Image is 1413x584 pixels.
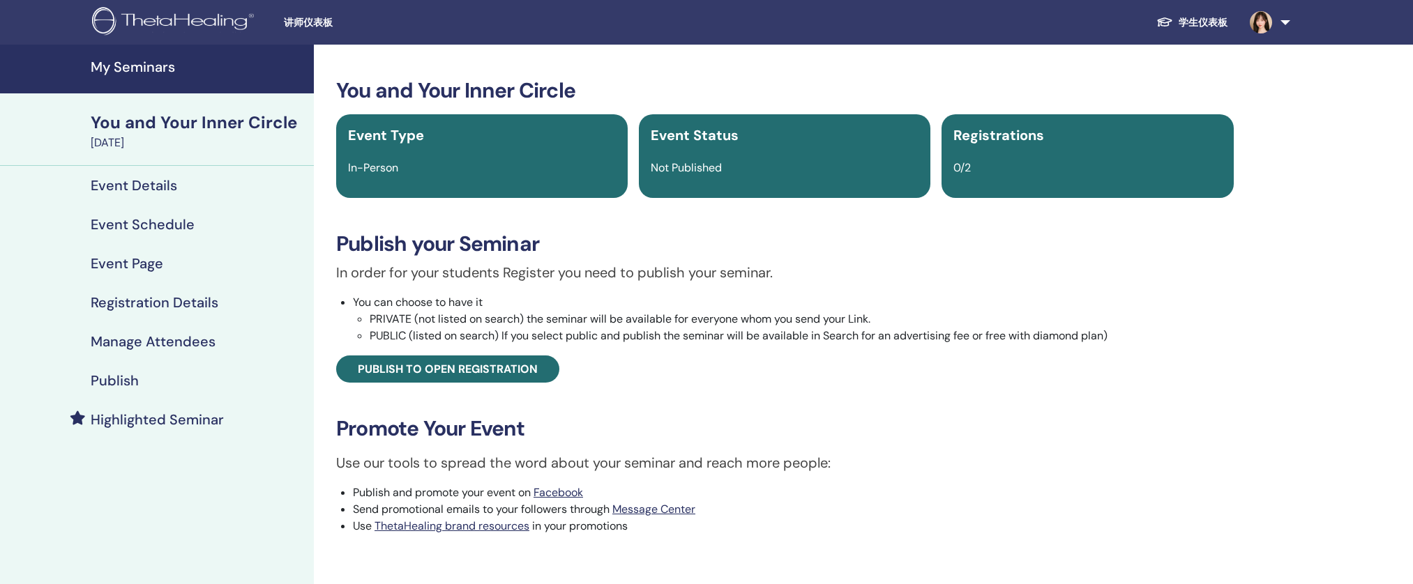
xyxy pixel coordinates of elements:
font: 讲师仪表板 [284,17,333,28]
h4: Event Page [91,255,163,272]
h4: My Seminars [91,59,305,75]
h3: You and Your Inner Circle [336,78,1234,103]
a: Message Center [612,502,695,516]
h4: Highlighted Seminar [91,411,224,428]
li: PUBLIC (listed on search) If you select public and publish the seminar will be available in Searc... [370,328,1234,344]
div: You and Your Inner Circle [91,111,305,135]
li: PRIVATE (not listed on search) the seminar will be available for everyone whom you send your Link. [370,311,1234,328]
h4: Manage Attendees [91,333,216,350]
span: 0/2 [953,160,971,175]
li: Publish and promote your event on [353,484,1234,501]
a: Publish to open registration [336,355,559,383]
img: logo.png [92,7,259,38]
img: graduation-cap-white.svg [1156,16,1173,28]
a: Facebook [534,485,583,500]
span: Event Type [348,126,424,144]
img: default.jpg [1250,11,1272,33]
p: In order for your students Register you need to publish your seminar. [336,262,1234,283]
h3: Publish your Seminar [336,231,1234,256]
h4: Event Schedule [91,216,195,233]
p: Use our tools to spread the word about your seminar and reach more people: [336,452,1234,473]
a: You and Your Inner Circle[DATE] [82,111,314,151]
div: [DATE] [91,135,305,151]
font: 学生仪表板 [1179,16,1227,29]
a: ThetaHealing brand resources [375,518,529,533]
h4: Registration Details [91,294,218,311]
a: 学生仪表板 [1145,9,1239,36]
li: Send promotional emails to your followers through [353,501,1234,518]
span: Event Status [651,126,739,144]
span: In-Person [348,160,398,175]
span: Not Published [651,160,722,175]
li: You can choose to have it [353,294,1234,344]
h3: Promote Your Event [336,416,1234,441]
li: Use in your promotions [353,518,1234,535]
span: Registrations [953,126,1044,144]
span: Publish to open registration [358,362,538,376]
h4: Publish [91,372,139,389]
h4: Event Details [91,177,177,194]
